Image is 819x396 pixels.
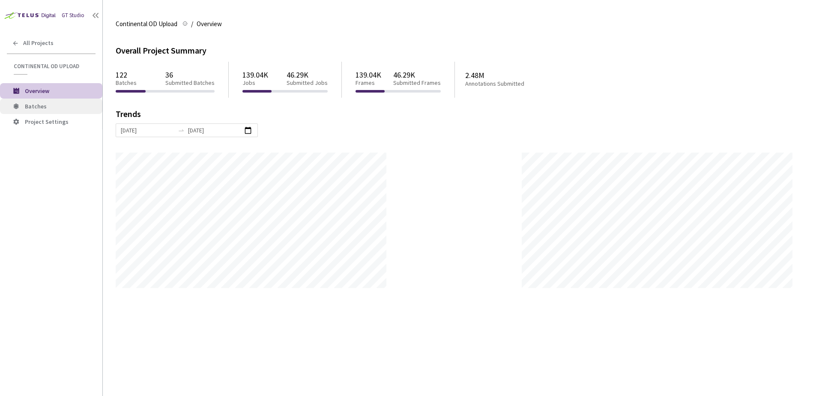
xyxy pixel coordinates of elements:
[121,126,174,135] input: Start date
[116,110,794,123] div: Trends
[178,127,185,134] span: swap-right
[465,71,558,80] p: 2.48M
[287,79,328,87] p: Submitted Jobs
[178,127,185,134] span: to
[465,80,558,87] p: Annotations Submitted
[242,70,268,79] p: 139.04K
[188,126,242,135] input: End date
[165,70,215,79] p: 36
[242,79,268,87] p: Jobs
[197,19,222,29] span: Overview
[25,102,47,110] span: Batches
[116,79,137,87] p: Batches
[356,79,381,87] p: Frames
[116,45,806,57] div: Overall Project Summary
[191,19,193,29] li: /
[14,63,90,70] span: Continental OD Upload
[25,87,49,95] span: Overview
[116,70,137,79] p: 122
[393,79,441,87] p: Submitted Frames
[62,12,84,20] div: GT Studio
[356,70,381,79] p: 139.04K
[287,70,328,79] p: 46.29K
[116,19,177,29] span: Continental OD Upload
[165,79,215,87] p: Submitted Batches
[25,118,69,126] span: Project Settings
[23,39,54,47] span: All Projects
[393,70,441,79] p: 46.29K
